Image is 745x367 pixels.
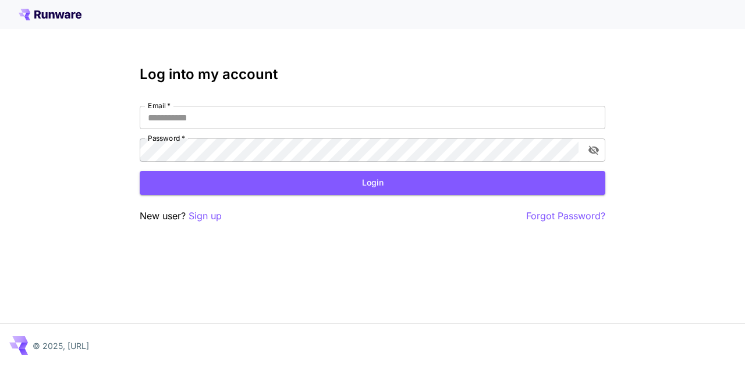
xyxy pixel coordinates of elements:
[140,66,605,83] h3: Log into my account
[189,209,222,223] button: Sign up
[583,140,604,161] button: toggle password visibility
[148,133,185,143] label: Password
[33,340,89,352] p: © 2025, [URL]
[526,209,605,223] button: Forgot Password?
[140,171,605,195] button: Login
[148,101,171,111] label: Email
[140,209,222,223] p: New user?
